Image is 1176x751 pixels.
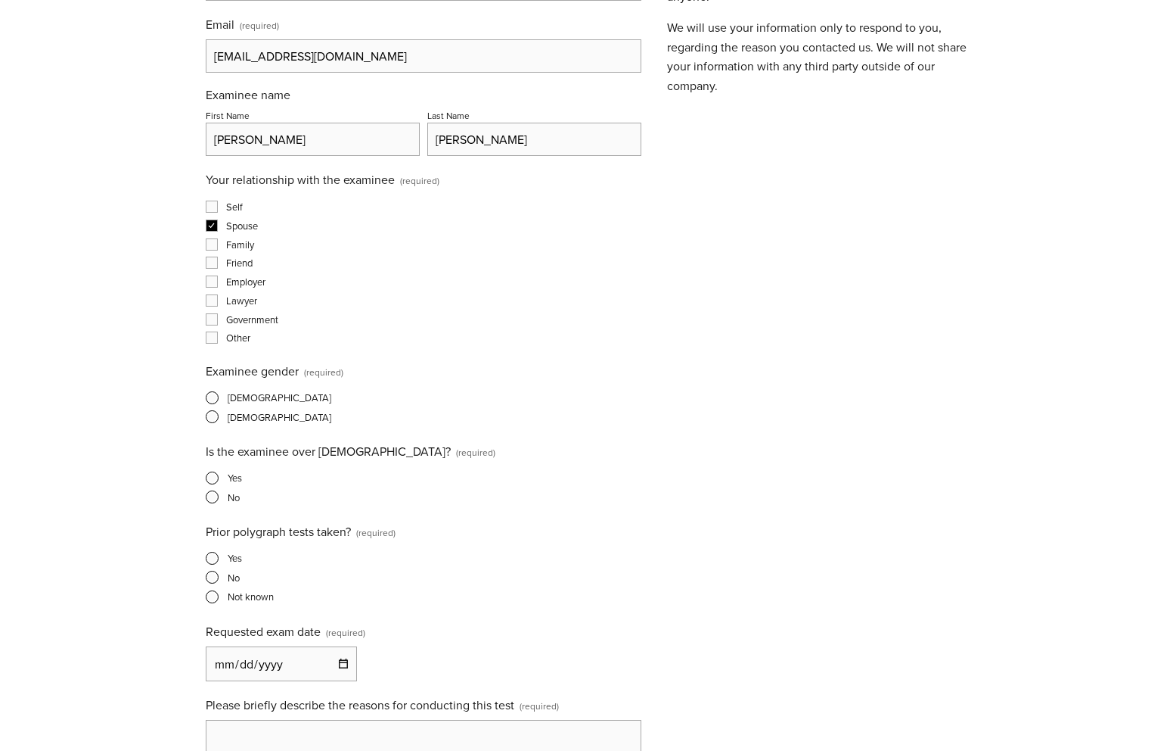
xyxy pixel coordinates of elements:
span: (required) [400,170,439,192]
span: Email [206,16,234,33]
p: We will use your information only to respond to you, regarding the reason you contacted us. We wi... [667,18,971,95]
div: First Name [206,109,250,122]
span: (required) [240,14,279,36]
input: Friend [206,257,218,269]
input: Spouse [206,220,218,232]
span: No [228,571,240,584]
span: Not known [228,590,274,603]
span: Examinee name [206,86,290,103]
span: Examinee gender [206,363,299,379]
span: Your relationship with the examinee [206,171,395,188]
span: (required) [326,622,365,643]
input: Government [206,313,218,326]
input: Lawyer [206,294,218,307]
span: (required) [456,441,495,463]
span: [DEMOGRAPHIC_DATA] [228,410,331,424]
span: Other [226,331,250,344]
span: Government [226,313,278,326]
span: [DEMOGRAPHIC_DATA] [228,391,331,404]
div: Last Name [427,109,470,122]
span: (required) [356,522,396,544]
span: (required) [520,695,559,717]
span: (required) [304,361,343,383]
span: Self [226,200,243,213]
span: Friend [226,256,253,270]
input: Other [206,332,218,344]
span: Family [226,238,254,251]
span: Please briefly describe the reasons for conducting this test [206,696,514,713]
span: Yes [228,551,242,565]
input: Family [206,238,218,251]
span: Lawyer [226,294,257,307]
span: Spouse [226,219,258,232]
input: Employer [206,276,218,288]
span: Prior polygraph tests taken? [206,523,351,540]
span: No [228,491,240,504]
input: Self [206,201,218,213]
span: Yes [228,471,242,485]
span: Is the examinee over [DEMOGRAPHIC_DATA]? [206,443,451,460]
span: Requested exam date [206,623,321,640]
span: Employer [226,275,265,288]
